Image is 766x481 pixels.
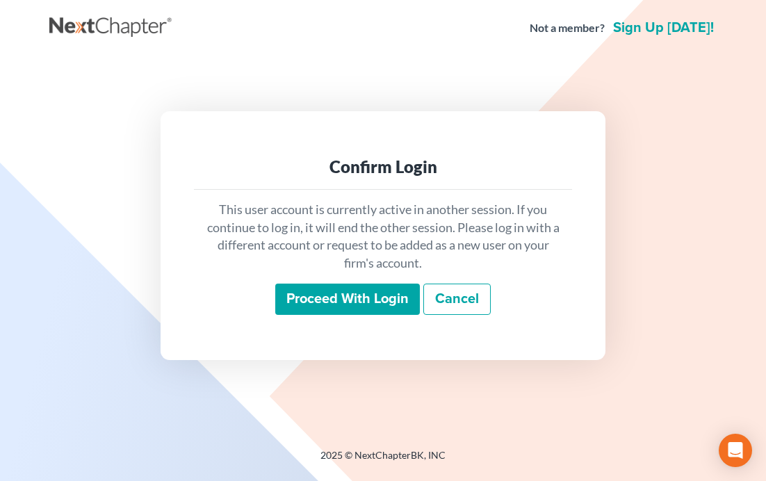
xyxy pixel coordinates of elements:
[49,448,717,473] div: 2025 © NextChapterBK, INC
[530,20,605,36] strong: Not a member?
[205,201,561,272] p: This user account is currently active in another session. If you continue to log in, it will end ...
[423,284,491,316] a: Cancel
[205,156,561,178] div: Confirm Login
[275,284,420,316] input: Proceed with login
[610,21,717,35] a: Sign up [DATE]!
[719,434,752,467] div: Open Intercom Messenger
